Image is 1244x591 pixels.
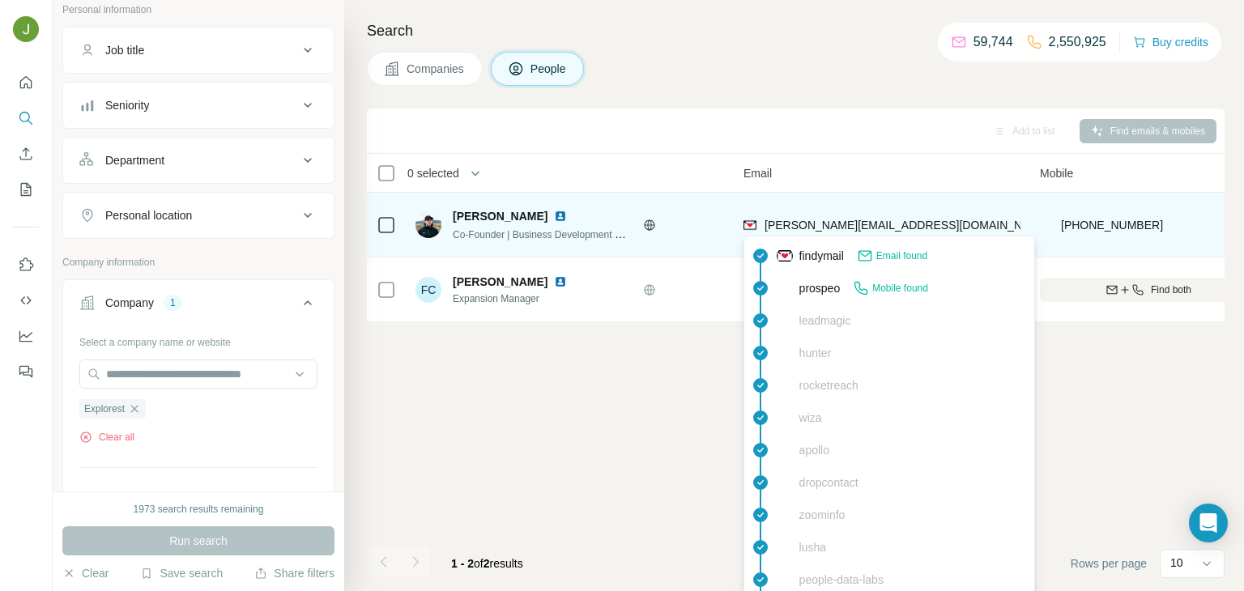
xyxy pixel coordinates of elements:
[799,313,851,329] span: leadmagic
[105,97,149,113] div: Seniority
[63,31,334,70] button: Job title
[407,61,466,77] span: Companies
[164,295,182,310] div: 1
[777,313,793,329] img: provider leadmagic logo
[1049,32,1106,52] p: 2,550,925
[415,212,441,238] img: Avatar
[554,210,567,223] img: LinkedIn logo
[799,345,832,361] span: hunter
[1040,165,1073,181] span: Mobile
[453,208,547,224] span: [PERSON_NAME]
[63,196,334,235] button: Personal location
[1133,31,1208,53] button: Buy credits
[743,165,772,181] span: Email
[743,217,756,233] img: provider findymail logo
[84,402,125,416] span: Explorest
[799,248,844,264] span: findymail
[973,32,1013,52] p: 59,744
[453,275,547,288] span: [PERSON_NAME]
[777,507,793,523] img: provider zoominfo logo
[799,410,822,426] span: wiza
[13,286,39,315] button: Use Surfe API
[777,346,793,360] img: provider hunter logo
[134,502,264,517] div: 1973 search results remaining
[13,357,39,386] button: Feedback
[453,291,586,306] span: Expansion Manager
[799,442,829,458] span: apollo
[530,61,568,77] span: People
[872,281,928,295] span: Mobile found
[105,152,164,168] div: Department
[79,491,317,505] p: Upload a CSV of company websites.
[62,255,334,270] p: Company information
[79,430,134,444] button: Clear all
[1170,555,1183,571] p: 10
[765,219,1050,232] span: [PERSON_NAME][EMAIL_ADDRESS][DOMAIN_NAME]
[1061,219,1163,232] span: [PHONE_NUMBER]
[453,227,673,240] span: Co-Founder | Business Development & Community
[484,557,490,570] span: 2
[13,68,39,97] button: Quick start
[13,139,39,168] button: Enrich CSV
[254,565,334,581] button: Share filters
[474,557,484,570] span: of
[451,557,474,570] span: 1 - 2
[13,321,39,351] button: Dashboard
[777,410,793,426] img: provider wiza logo
[407,165,459,181] span: 0 selected
[777,248,793,264] img: provider findymail logo
[1071,555,1147,572] span: Rows per page
[451,557,523,570] span: results
[799,474,858,491] span: dropcontact
[13,250,39,279] button: Use Surfe on LinkedIn
[799,280,841,296] span: prospeo
[777,539,793,555] img: provider lusha logo
[777,280,793,296] img: provider prospeo logo
[13,16,39,42] img: Avatar
[799,507,846,523] span: zoominfo
[554,275,567,288] img: LinkedIn logo
[62,2,334,17] p: Personal information
[13,175,39,204] button: My lists
[876,249,927,263] span: Email found
[1151,283,1191,297] span: Find both
[140,565,223,581] button: Save search
[63,141,334,180] button: Department
[62,565,109,581] button: Clear
[799,572,884,588] span: people-data-labs
[415,277,441,303] div: FC
[777,442,793,458] img: provider apollo logo
[63,86,334,125] button: Seniority
[79,329,317,350] div: Select a company name or website
[799,377,858,393] span: rocketreach
[105,42,144,58] div: Job title
[1040,217,1053,233] img: provider prospeo logo
[105,207,192,223] div: Personal location
[777,474,793,491] img: provider dropcontact logo
[13,104,39,133] button: Search
[105,295,154,311] div: Company
[777,377,793,393] img: provider rocketreach logo
[63,283,334,329] button: Company1
[777,572,793,587] img: provider people-data-labs logo
[799,539,826,555] span: lusha
[1189,504,1228,542] div: Open Intercom Messenger
[367,19,1225,42] h4: Search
